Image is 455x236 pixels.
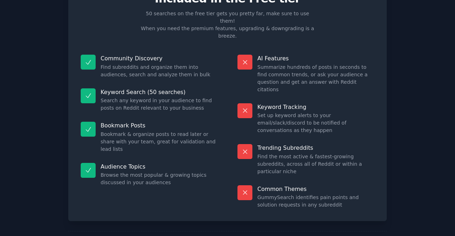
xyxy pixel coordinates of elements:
dd: Find subreddits and organize them into audiences, search and analyze them in bulk [101,64,218,78]
dd: Bookmark & organize posts to read later or share with your team, great for validation and lead lists [101,131,218,153]
p: Audience Topics [101,163,218,170]
dd: Browse the most popular & growing topics discussed in your audiences [101,171,218,186]
p: Common Themes [257,185,374,193]
p: Bookmark Posts [101,122,218,129]
p: Keyword Tracking [257,103,374,111]
p: Trending Subreddits [257,144,374,152]
p: Keyword Search (50 searches) [101,88,218,96]
p: Community Discovery [101,55,218,62]
dd: Find the most active & fastest-growing subreddits, across all of Reddit or within a particular niche [257,153,374,175]
dd: Search any keyword in your audience to find posts on Reddit relevant to your business [101,97,218,112]
p: 50 searches on the free tier gets you pretty far, make sure to use them! When you need the premiu... [138,10,317,40]
dd: Set up keyword alerts to your email/slack/discord to be notified of conversations as they happen [257,112,374,134]
dd: Summarize hundreds of posts in seconds to find common trends, or ask your audience a question and... [257,64,374,93]
p: AI Features [257,55,374,62]
dd: GummySearch identifies pain points and solution requests in any subreddit [257,194,374,209]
